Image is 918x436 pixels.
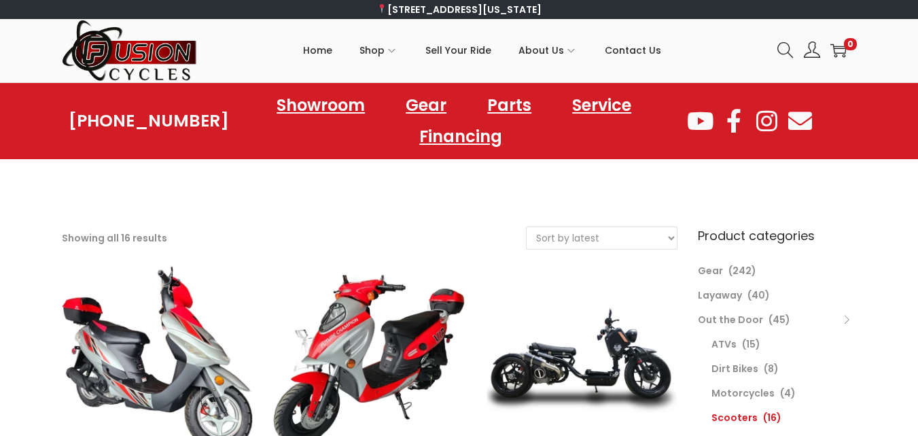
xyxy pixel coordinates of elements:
[198,20,767,81] nav: Primary navigation
[377,4,387,14] img: 📍
[728,264,756,278] span: (242)
[698,227,857,245] h6: Product categories
[376,3,542,16] a: [STREET_ADDRESS][US_STATE]
[605,20,661,81] a: Contact Us
[747,288,770,302] span: (40)
[359,20,398,81] a: Shop
[406,121,516,152] a: Financing
[711,362,758,375] a: Dirt Bikes
[605,33,661,67] span: Contact Us
[527,227,677,249] select: Shop order
[303,33,332,67] span: Home
[229,90,685,152] nav: Menu
[425,33,491,67] span: Sell Your Ride
[698,264,723,278] a: Gear
[303,20,332,81] a: Home
[711,337,737,351] a: ATVs
[518,20,578,81] a: About Us
[711,411,758,424] a: Scooters
[62,229,167,248] p: Showing all 16 results
[742,337,760,351] span: (15)
[698,288,742,302] a: Layaway
[425,20,491,81] a: Sell Your Ride
[763,411,781,424] span: (16)
[698,313,763,326] a: Out the Door
[474,90,545,121] a: Parts
[392,90,460,121] a: Gear
[263,90,378,121] a: Showroom
[780,386,796,400] span: (4)
[359,33,385,67] span: Shop
[764,362,779,375] span: (8)
[711,386,775,400] a: Motorcycles
[518,33,564,67] span: About Us
[69,112,229,131] a: [PHONE_NUMBER]
[559,90,645,121] a: Service
[62,19,198,82] img: Woostify retina logo
[830,42,847,58] a: 0
[769,313,790,326] span: (45)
